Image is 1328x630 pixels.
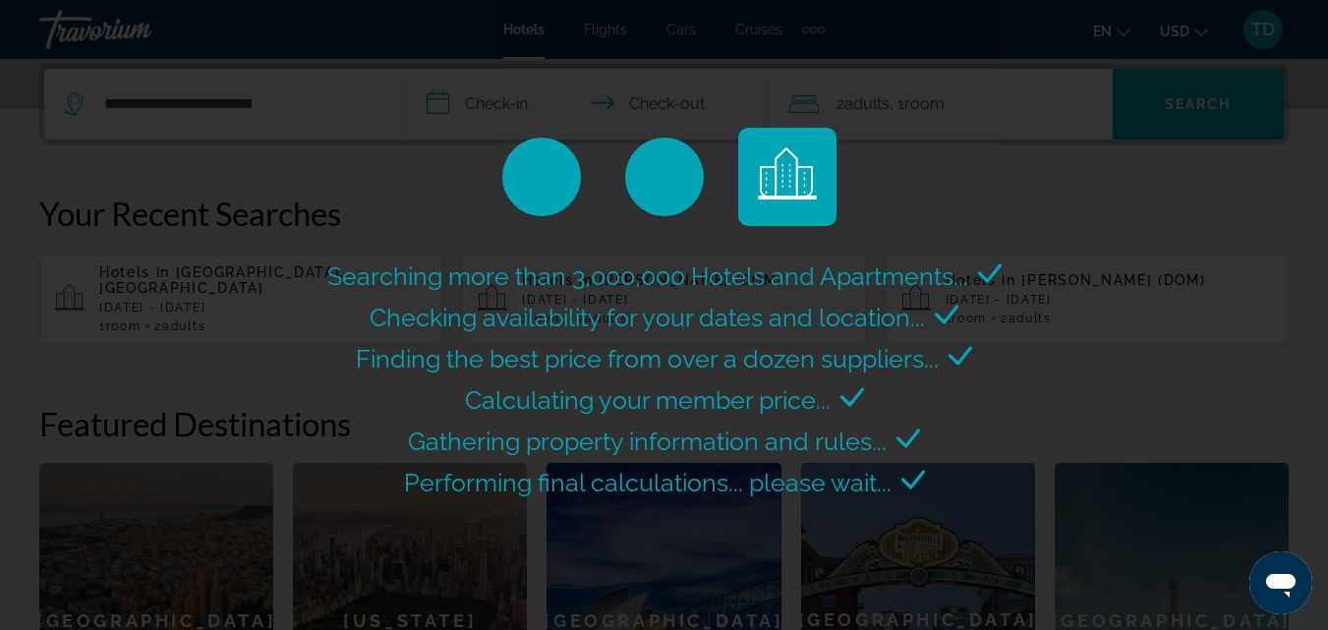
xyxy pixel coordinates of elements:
[356,344,939,373] span: Finding the best price from over a dozen suppliers...
[465,385,831,415] span: Calculating your member price...
[408,427,887,456] span: Gathering property information and rules...
[404,468,892,497] span: Performing final calculations... please wait...
[1249,551,1312,614] iframe: Button to launch messaging window
[327,261,968,291] span: Searching more than 3,000,000 Hotels and Apartments...
[370,303,925,332] span: Checking availability for your dates and location...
